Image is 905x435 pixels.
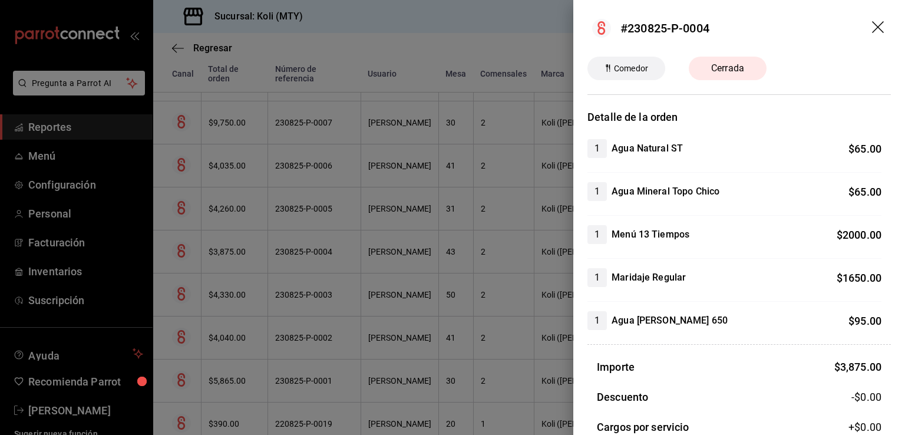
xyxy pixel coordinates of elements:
h4: Menú 13 Tiempos [612,228,689,242]
span: 1 [587,184,607,199]
span: -$0.00 [851,389,881,405]
span: $ 65.00 [848,186,881,198]
span: +$ 0.00 [848,419,881,435]
h3: Importe [597,359,635,375]
h4: Agua Mineral Topo Chico [612,184,719,199]
span: Comedor [609,62,653,75]
span: $ 2000.00 [837,229,881,241]
span: $ 1650.00 [837,272,881,284]
h3: Detalle de la orden [587,109,891,125]
span: $ 65.00 [848,143,881,155]
span: Cerrada [704,61,751,75]
h4: Agua [PERSON_NAME] 650 [612,314,728,328]
h3: Cargos por servicio [597,419,689,435]
span: 1 [587,141,607,156]
div: #230825-P-0004 [620,19,709,37]
button: drag [872,21,886,35]
h4: Maridaje Regular [612,271,686,285]
span: 1 [587,271,607,285]
span: $ 95.00 [848,315,881,327]
span: 1 [587,228,607,242]
span: $ 3,875.00 [834,361,881,373]
h3: Descuento [597,389,648,405]
span: 1 [587,314,607,328]
h4: Agua Natural ST [612,141,683,156]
